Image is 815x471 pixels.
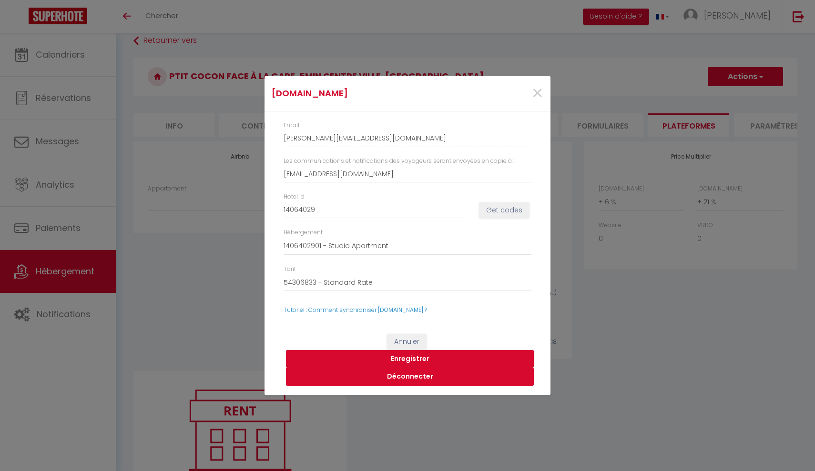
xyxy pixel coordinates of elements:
button: Enregistrer [286,350,534,368]
button: Déconnecter [286,368,534,386]
label: Email [284,121,299,130]
iframe: Chat [774,428,808,464]
button: Annuler [387,334,427,350]
button: Ouvrir le widget de chat LiveChat [8,4,36,32]
button: Get codes [479,202,530,219]
a: Tutoriel : Comment synchroniser [DOMAIN_NAME] ? [284,306,427,314]
span: × [531,79,543,108]
h4: [DOMAIN_NAME] [272,87,448,100]
button: Close [531,83,543,104]
label: Tarif [284,265,296,274]
label: Hébergement [284,228,323,237]
label: Les communications et notifications des voyageurs seront envoyées en copie à : [284,157,514,166]
label: Hotel id [284,192,305,201]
